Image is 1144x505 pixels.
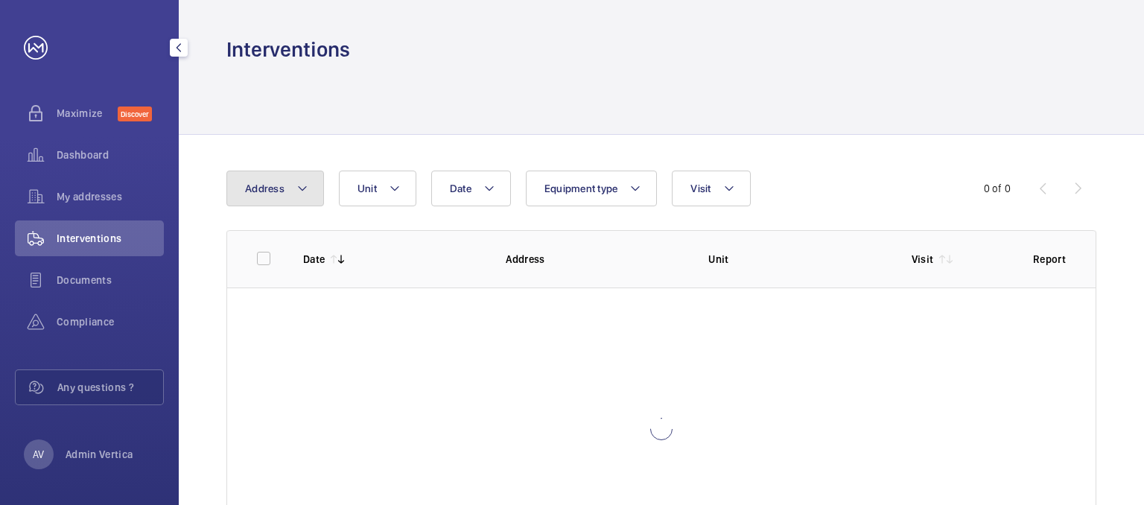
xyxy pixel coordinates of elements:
[57,106,118,121] span: Maximize
[912,252,934,267] p: Visit
[690,182,711,194] span: Visit
[303,252,325,267] p: Date
[506,252,684,267] p: Address
[57,273,164,288] span: Documents
[672,171,750,206] button: Visit
[57,147,164,162] span: Dashboard
[57,231,164,246] span: Interventions
[33,447,44,462] p: AV
[431,171,511,206] button: Date
[708,252,887,267] p: Unit
[118,107,152,121] span: Discover
[984,181,1011,196] div: 0 of 0
[357,182,377,194] span: Unit
[245,182,285,194] span: Address
[450,182,471,194] span: Date
[339,171,416,206] button: Unit
[57,314,164,329] span: Compliance
[1033,252,1066,267] p: Report
[66,447,133,462] p: Admin Vertica
[226,36,350,63] h1: Interventions
[57,189,164,204] span: My addresses
[226,171,324,206] button: Address
[544,182,618,194] span: Equipment type
[526,171,658,206] button: Equipment type
[57,380,163,395] span: Any questions ?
